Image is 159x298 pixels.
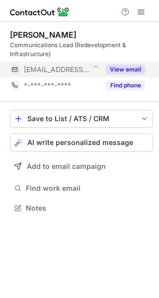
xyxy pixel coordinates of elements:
[106,80,145,90] button: Reveal Button
[10,157,153,175] button: Add to email campaign
[27,115,136,123] div: Save to List / ATS / CRM
[10,30,77,40] div: [PERSON_NAME]
[106,65,145,74] button: Reveal Button
[27,139,133,147] span: AI write personalized message
[26,204,149,213] span: Notes
[10,134,153,151] button: AI write personalized message
[26,184,149,193] span: Find work email
[27,162,106,170] span: Add to email campaign
[10,201,153,215] button: Notes
[10,41,153,59] div: Communications Lead (Redevelopment & Infrastructure)
[10,6,70,18] img: ContactOut v5.3.10
[10,181,153,195] button: Find work email
[10,110,153,128] button: save-profile-one-click
[24,65,89,74] span: [EMAIL_ADDRESS][DOMAIN_NAME]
